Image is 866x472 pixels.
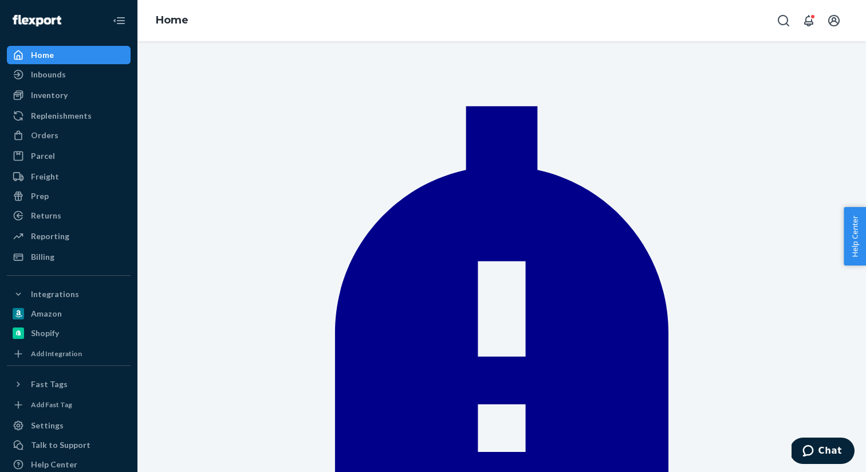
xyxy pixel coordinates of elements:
div: Help Center [31,459,77,470]
a: Add Integration [7,347,131,361]
div: Inbounds [31,69,66,80]
div: Returns [31,210,61,221]
div: Home [31,49,54,61]
div: Prep [31,190,49,202]
a: Amazon [7,305,131,323]
div: Inventory [31,89,68,101]
img: Flexport logo [13,15,61,26]
div: Billing [31,251,54,263]
a: Replenishments [7,107,131,125]
ol: breadcrumbs [147,4,198,37]
div: Fast Tags [31,379,68,390]
iframe: Opens a widget where you can chat to one of our agents [792,438,855,466]
div: Settings [31,420,64,431]
div: Replenishments [31,110,92,122]
button: Open account menu [822,9,845,32]
button: Integrations [7,285,131,303]
div: Orders [31,130,58,141]
a: Inventory [7,86,131,104]
a: Add Fast Tag [7,398,131,412]
div: Add Integration [31,349,82,358]
button: Help Center [844,207,866,266]
button: Open notifications [797,9,820,32]
a: Orders [7,126,131,145]
div: Amazon [31,308,62,319]
div: Add Fast Tag [31,400,72,409]
div: Parcel [31,150,55,162]
div: Integrations [31,288,79,300]
div: Talk to Support [31,439,90,451]
a: Inbounds [7,65,131,84]
button: Close Navigation [108,9,131,32]
a: Parcel [7,147,131,165]
a: Returns [7,206,131,225]
button: Talk to Support [7,436,131,454]
a: Reporting [7,227,131,245]
a: Settings [7,416,131,435]
a: Freight [7,167,131,186]
a: Billing [7,248,131,266]
div: Reporting [31,231,69,242]
a: Home [156,14,188,26]
div: Shopify [31,327,59,339]
a: Home [7,46,131,64]
button: Open Search Box [772,9,795,32]
a: Prep [7,187,131,205]
div: Freight [31,171,59,182]
a: Shopify [7,324,131,342]
button: Fast Tags [7,375,131,393]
